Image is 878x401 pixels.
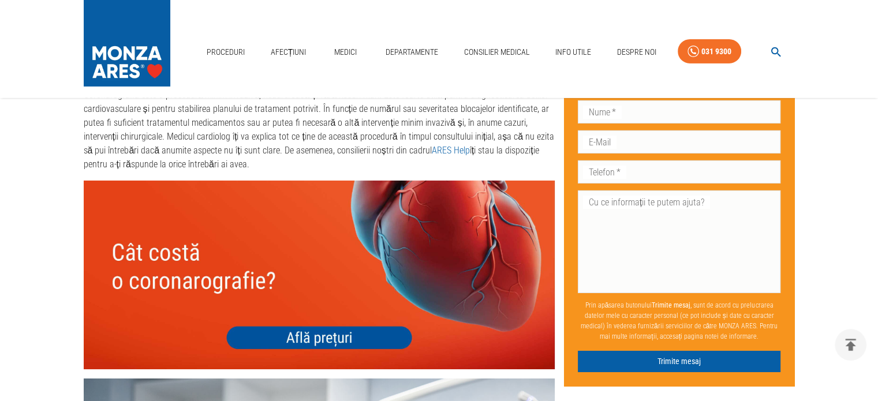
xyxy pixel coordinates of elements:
[678,39,741,64] a: 031 9300
[835,329,866,361] button: delete
[84,88,555,171] p: Coronarografia este o procedură minim invazivă, nedureroasă și fără riscuri mari. Este foarte uti...
[701,44,731,59] div: 031 9300
[578,295,781,346] p: Prin apăsarea butonului , sunt de acord cu prelucrarea datelor mele cu caracter personal (ce pot ...
[432,145,470,156] a: ARES Help
[84,181,555,369] img: Pret coronarografie
[612,40,661,64] a: Despre Noi
[381,40,443,64] a: Departamente
[202,40,249,64] a: Proceduri
[266,40,311,64] a: Afecțiuni
[327,40,364,64] a: Medici
[459,40,534,64] a: Consilier Medical
[652,301,690,309] b: Trimite mesaj
[551,40,596,64] a: Info Utile
[578,351,781,372] button: Trimite mesaj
